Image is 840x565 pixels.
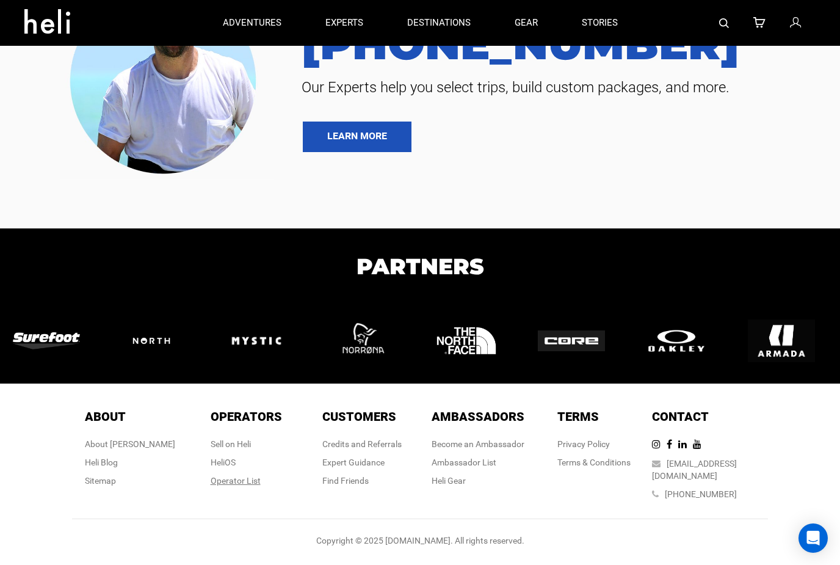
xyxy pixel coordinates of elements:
img: logo [118,323,197,359]
a: [PHONE_NUMBER] [665,489,737,499]
p: destinations [407,16,471,29]
div: Ambassador List [432,456,524,468]
p: adventures [223,16,281,29]
span: Contact [652,409,709,424]
div: Open Intercom Messenger [798,523,828,553]
img: logo [223,307,302,374]
span: Terms [557,409,599,424]
a: Terms & Conditions [557,457,631,467]
a: Heli Gear [432,476,466,486]
span: Operators [211,409,282,424]
p: experts [325,16,363,29]
div: Operator List [211,475,282,487]
a: Privacy Policy [557,439,610,449]
img: logo [433,307,512,374]
a: Become an Ambassador [432,439,524,449]
span: Our Experts help you select trips, build custom packages, and more. [292,78,822,97]
a: Expert Guidance [322,457,385,467]
span: About [85,409,126,424]
a: HeliOS [211,457,236,467]
img: logo [748,307,827,374]
div: Copyright © 2025 [DOMAIN_NAME]. All rights reserved. [72,534,768,547]
span: Ambassadors [432,409,524,424]
img: logo [643,327,722,354]
a: Heli Blog [85,457,118,467]
div: Find Friends [322,475,402,487]
div: Sell on Heli [211,438,282,450]
a: LEARN MORE [303,122,411,152]
a: Credits and Referrals [322,439,402,449]
span: Customers [322,409,396,424]
img: logo [328,307,407,374]
a: [EMAIL_ADDRESS][DOMAIN_NAME] [652,459,737,481]
img: logo [13,332,92,349]
img: search-bar-icon.svg [719,18,729,28]
img: logo [538,330,617,351]
a: [PHONE_NUMBER] [292,21,822,65]
div: Sitemap [85,475,175,487]
div: About [PERSON_NAME] [85,438,175,450]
